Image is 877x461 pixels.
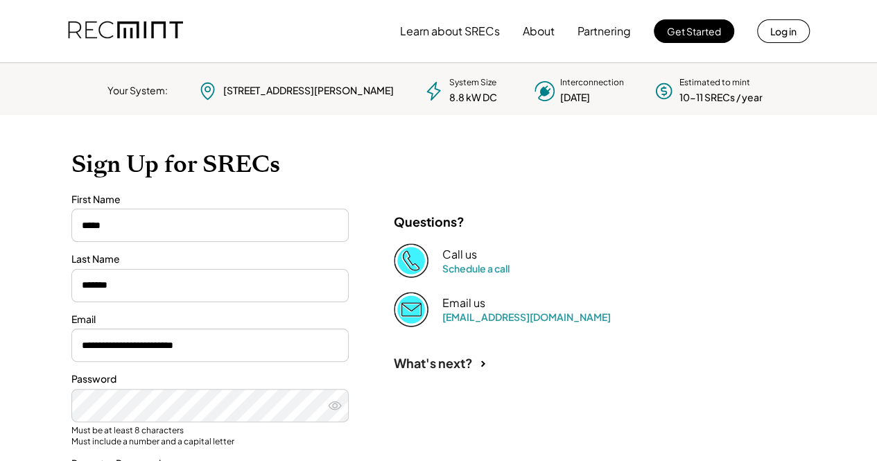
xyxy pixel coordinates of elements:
[223,84,394,98] div: [STREET_ADDRESS][PERSON_NAME]
[71,372,349,386] div: Password
[394,214,464,229] div: Questions?
[757,19,810,43] button: Log in
[523,17,555,45] button: About
[578,17,631,45] button: Partnering
[442,311,611,323] a: [EMAIL_ADDRESS][DOMAIN_NAME]
[71,193,349,207] div: First Name
[107,84,168,98] div: Your System:
[442,296,485,311] div: Email us
[394,292,428,327] img: Email%202%403x.png
[449,91,497,105] div: 8.8 kW DC
[442,247,477,262] div: Call us
[679,77,750,89] div: Estimated to mint
[400,17,500,45] button: Learn about SRECs
[654,19,734,43] button: Get Started
[68,8,183,55] img: recmint-logotype%403x.png
[71,252,349,266] div: Last Name
[71,425,349,446] div: Must be at least 8 characters Must include a number and a capital letter
[71,150,806,179] h1: Sign Up for SRECs
[394,243,428,278] img: Phone%20copy%403x.png
[442,262,510,275] a: Schedule a call
[449,77,496,89] div: System Size
[560,77,624,89] div: Interconnection
[679,91,763,105] div: 10-11 SRECs / year
[560,91,590,105] div: [DATE]
[71,313,349,327] div: Email
[394,355,473,371] div: What's next?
